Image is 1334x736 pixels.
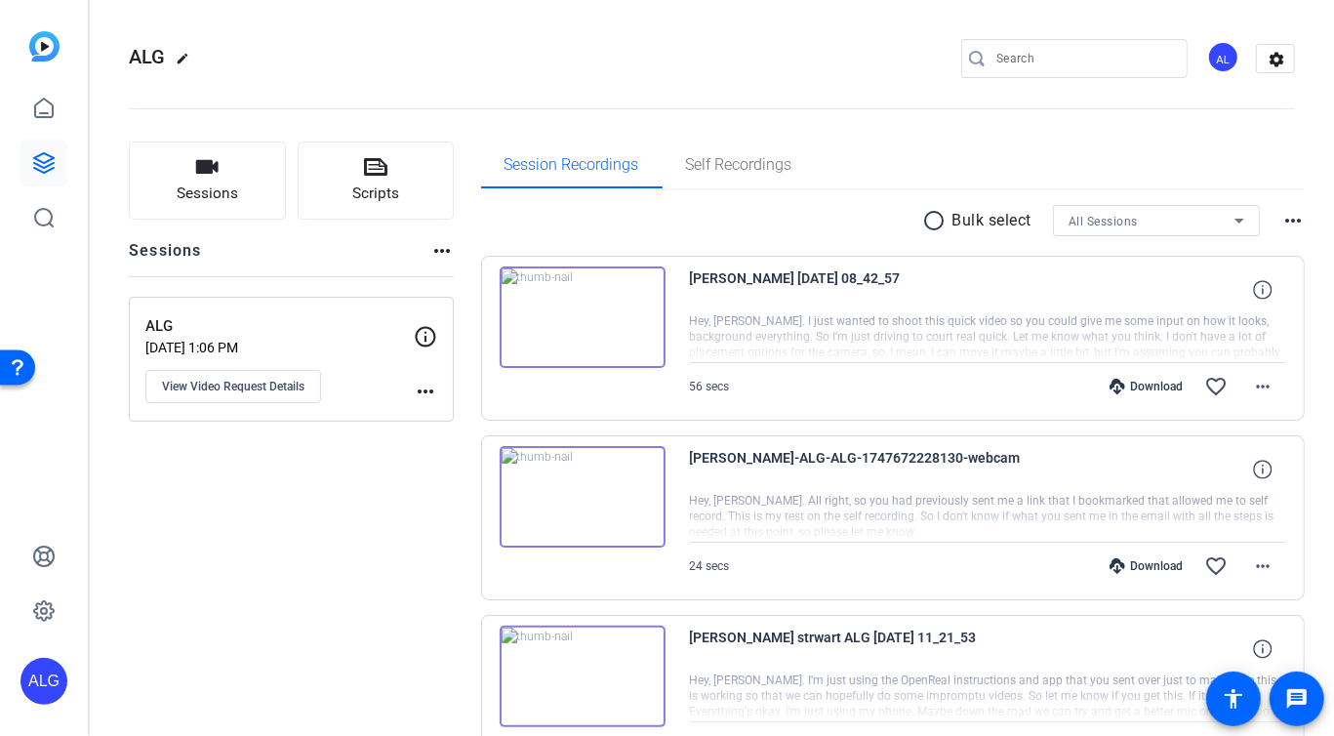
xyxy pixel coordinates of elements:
[1222,687,1245,711] mat-icon: accessibility
[923,209,952,232] mat-icon: radio_button_unchecked
[1100,558,1193,574] div: Download
[996,47,1172,70] input: Search
[1069,215,1138,228] span: All Sessions
[298,142,455,220] button: Scripts
[952,209,1032,232] p: Bulk select
[690,626,1051,673] span: [PERSON_NAME] strwart ALG [DATE] 11_21_53
[686,157,792,173] span: Self Recordings
[1207,41,1241,75] ngx-avatar: Arizona Law Group
[176,52,199,75] mat-icon: edit
[162,379,304,394] span: View Video Request Details
[1207,41,1239,73] div: AL
[1204,554,1228,578] mat-icon: favorite_border
[1100,379,1193,394] div: Download
[414,380,437,403] mat-icon: more_horiz
[1257,45,1296,74] mat-icon: settings
[20,658,67,705] div: ALG
[1204,375,1228,398] mat-icon: favorite_border
[129,142,286,220] button: Sessions
[500,626,666,727] img: thumb-nail
[29,31,60,61] img: blue-gradient.svg
[352,183,399,205] span: Scripts
[505,157,639,173] span: Session Recordings
[1281,209,1305,232] mat-icon: more_horiz
[145,370,321,403] button: View Video Request Details
[1285,687,1309,711] mat-icon: message
[1251,375,1274,398] mat-icon: more_horiz
[500,266,666,368] img: thumb-nail
[430,239,454,263] mat-icon: more_horiz
[1251,554,1274,578] mat-icon: more_horiz
[690,446,1051,493] span: [PERSON_NAME]-ALG-ALG-1747672228130-webcam
[500,446,666,548] img: thumb-nail
[690,380,730,393] span: 56 secs
[145,340,414,355] p: [DATE] 1:06 PM
[129,45,166,68] span: ALG
[690,559,730,573] span: 24 secs
[177,183,238,205] span: Sessions
[690,266,1051,313] span: [PERSON_NAME] [DATE] 08_42_57
[145,315,414,338] p: ALG
[129,239,202,276] h2: Sessions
